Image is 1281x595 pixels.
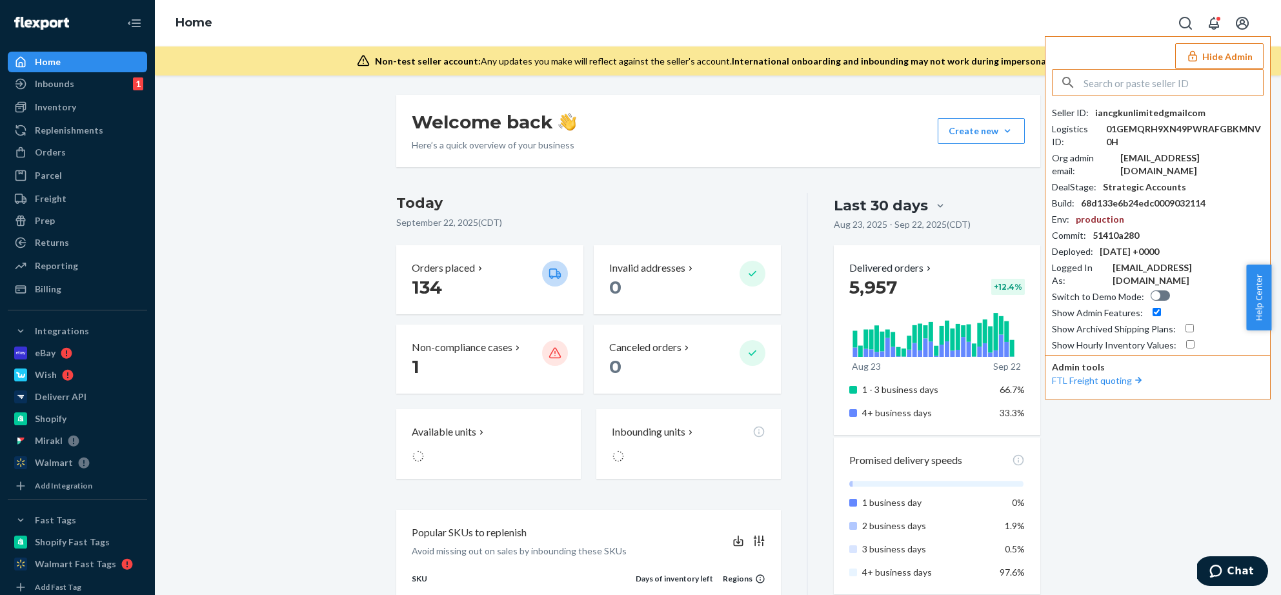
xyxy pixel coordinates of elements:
div: Walmart [35,456,73,469]
div: Last 30 days [834,196,928,216]
a: Home [8,52,147,72]
div: Freight [35,192,66,205]
button: Fast Tags [8,510,147,530]
button: Help Center [1246,265,1271,330]
div: Deliverr API [35,390,86,403]
a: eBay [8,343,147,363]
h3: Today [396,193,782,214]
p: Aug 23 [852,360,881,373]
a: Wish [8,365,147,385]
button: Integrations [8,321,147,341]
div: Commit : [1052,229,1086,242]
div: Add Fast Tag [35,581,81,592]
div: Parcel [35,169,62,182]
div: + 12.4 % [991,279,1025,295]
p: Inbounding units [612,425,685,439]
div: Integrations [35,325,89,338]
div: Show Archived Shipping Plans : [1052,323,1176,336]
div: Add Integration [35,480,92,491]
a: Freight [8,188,147,209]
span: 33.3% [1000,407,1025,418]
iframe: Opens a widget where you can chat to one of our agents [1197,556,1268,589]
div: Build : [1052,197,1074,210]
div: Logistics ID : [1052,123,1100,148]
div: DealStage : [1052,181,1096,194]
div: Shopify [35,412,66,425]
div: Shopify Fast Tags [35,536,110,549]
p: Here’s a quick overview of your business [412,139,576,152]
span: 0 [609,276,621,298]
span: 134 [412,276,442,298]
button: Non-compliance cases 1 [396,325,583,394]
div: Fast Tags [35,514,76,527]
a: Inventory [8,97,147,117]
div: Billing [35,283,61,296]
div: Logged In As : [1052,261,1106,287]
div: 1 [133,77,143,90]
button: Invalid addresses 0 [594,245,781,314]
div: Home [35,55,61,68]
div: Walmart Fast Tags [35,558,116,570]
img: hand-wave emoji [558,113,576,131]
button: Open notifications [1201,10,1227,36]
p: 4+ business days [862,407,989,419]
div: 68d133e6b24edc0009032114 [1081,197,1205,210]
div: 51410a280 [1093,229,1139,242]
div: Inbounds [35,77,74,90]
a: Billing [8,279,147,299]
button: Canceled orders 0 [594,325,781,394]
a: Deliverr API [8,387,147,407]
div: Switch to Demo Mode : [1052,290,1144,303]
input: Search or paste seller ID [1084,70,1263,96]
div: [EMAIL_ADDRESS][DOMAIN_NAME] [1120,152,1264,177]
button: Inbounding units [596,409,781,479]
p: September 22, 2025 ( CDT ) [396,216,782,229]
a: Home [176,15,212,30]
p: 1 - 3 business days [862,383,989,396]
div: Seller ID : [1052,106,1089,119]
p: 1 business day [862,496,989,509]
div: Deployed : [1052,245,1093,258]
p: 4+ business days [862,566,989,579]
p: Popular SKUs to replenish [412,525,527,540]
span: 1 [412,356,419,378]
div: [EMAIL_ADDRESS][DOMAIN_NAME] [1113,261,1264,287]
a: Reporting [8,256,147,276]
span: 0.5% [1005,543,1025,554]
div: [DATE] +0000 [1100,245,1159,258]
div: Inventory [35,101,76,114]
p: Promised delivery speeds [849,453,962,468]
p: Avoid missing out on sales by inbounding these SKUs [412,545,627,558]
button: Hide Admin [1175,43,1264,69]
p: Canceled orders [609,340,681,355]
a: Inbounds1 [8,74,147,94]
div: Reporting [35,259,78,272]
p: Aug 23, 2025 - Sep 22, 2025 ( CDT ) [834,218,971,231]
span: 66.7% [1000,384,1025,395]
p: 3 business days [862,543,989,556]
div: Wish [35,368,57,381]
div: eBay [35,347,55,359]
p: Orders placed [412,261,475,276]
div: Env : [1052,213,1069,226]
span: 0 [609,356,621,378]
a: Shopify Fast Tags [8,532,147,552]
a: Replenishments [8,120,147,141]
div: Any updates you make will reflect against the seller's account. [375,55,1066,68]
a: Shopify [8,408,147,429]
button: Open Search Box [1173,10,1198,36]
div: Orders [35,146,66,159]
p: Admin tools [1052,361,1264,374]
div: Replenishments [35,124,103,137]
p: 2 business days [862,519,989,532]
span: 1.9% [1005,520,1025,531]
a: Add Fast Tag [8,580,147,595]
button: Create new [938,118,1025,144]
button: Delivered orders [849,261,934,276]
div: Org admin email : [1052,152,1114,177]
div: Strategic Accounts [1103,181,1186,194]
p: Sep 22 [993,360,1021,373]
th: Days of inventory left [636,573,713,595]
a: Walmart Fast Tags [8,554,147,574]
